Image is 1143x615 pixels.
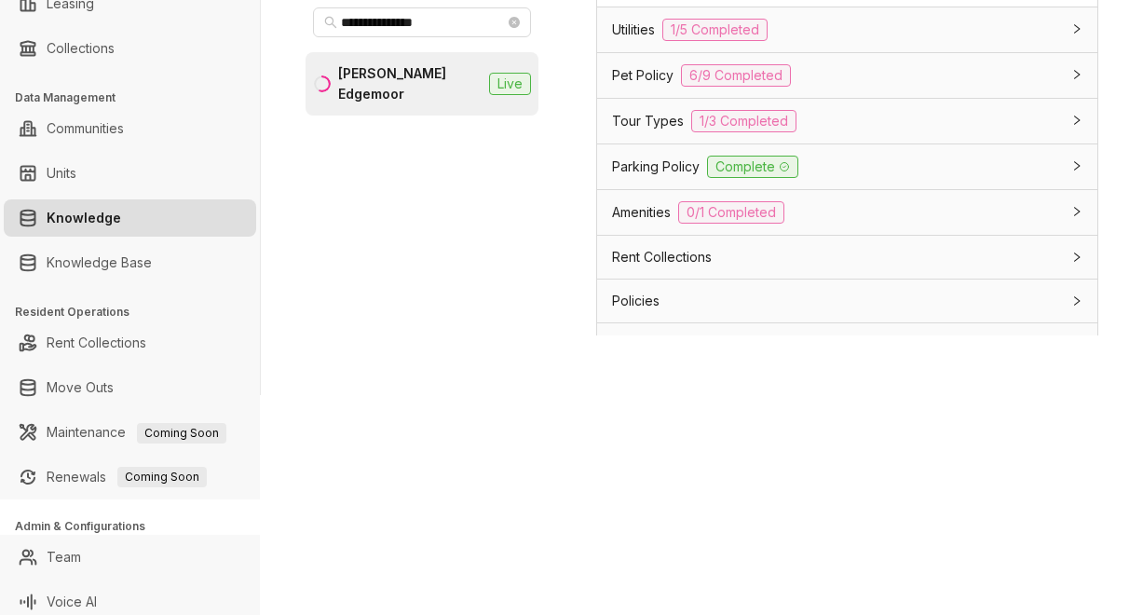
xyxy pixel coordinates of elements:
[691,110,796,132] span: 1/3 Completed
[612,291,660,311] span: Policies
[662,19,768,41] span: 1/5 Completed
[707,156,798,178] span: Complete
[324,16,337,29] span: search
[4,539,256,576] li: Team
[4,199,256,237] li: Knowledge
[117,467,207,487] span: Coming Soon
[612,247,712,267] span: Rent Collections
[47,324,146,362] a: Rent Collections
[4,244,256,281] li: Knowledge Base
[47,199,121,237] a: Knowledge
[1071,295,1082,307] span: collapsed
[4,110,256,147] li: Communities
[338,63,482,104] div: [PERSON_NAME] Edgemoor
[489,73,531,95] span: Live
[612,20,655,40] span: Utilities
[597,236,1097,279] div: Rent Collections
[1071,69,1082,80] span: collapsed
[4,30,256,67] li: Collections
[137,423,226,444] span: Coming Soon
[612,111,684,131] span: Tour Types
[597,280,1097,322] div: Policies
[4,414,256,451] li: Maintenance
[15,89,260,106] h3: Data Management
[597,99,1097,143] div: Tour Types1/3 Completed
[47,110,124,147] a: Communities
[681,64,791,87] span: 6/9 Completed
[1071,115,1082,126] span: collapsed
[47,369,114,406] a: Move Outs
[4,458,256,496] li: Renewals
[597,144,1097,189] div: Parking PolicyComplete
[612,335,711,355] span: Leasing Options
[15,518,260,535] h3: Admin & Configurations
[509,17,520,28] span: close-circle
[1071,252,1082,263] span: collapsed
[1071,23,1082,34] span: collapsed
[47,155,76,192] a: Units
[597,190,1097,235] div: Amenities0/1 Completed
[597,53,1097,98] div: Pet Policy6/9 Completed
[612,65,674,86] span: Pet Policy
[4,324,256,362] li: Rent Collections
[678,201,784,224] span: 0/1 Completed
[47,30,115,67] a: Collections
[47,539,81,576] a: Team
[612,157,700,177] span: Parking Policy
[47,244,152,281] a: Knowledge Base
[4,369,256,406] li: Move Outs
[47,458,207,496] a: RenewalsComing Soon
[1071,206,1082,217] span: collapsed
[612,202,671,223] span: Amenities
[4,155,256,192] li: Units
[15,304,260,321] h3: Resident Operations
[1071,160,1082,171] span: collapsed
[597,323,1097,366] div: Leasing Options
[597,7,1097,52] div: Utilities1/5 Completed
